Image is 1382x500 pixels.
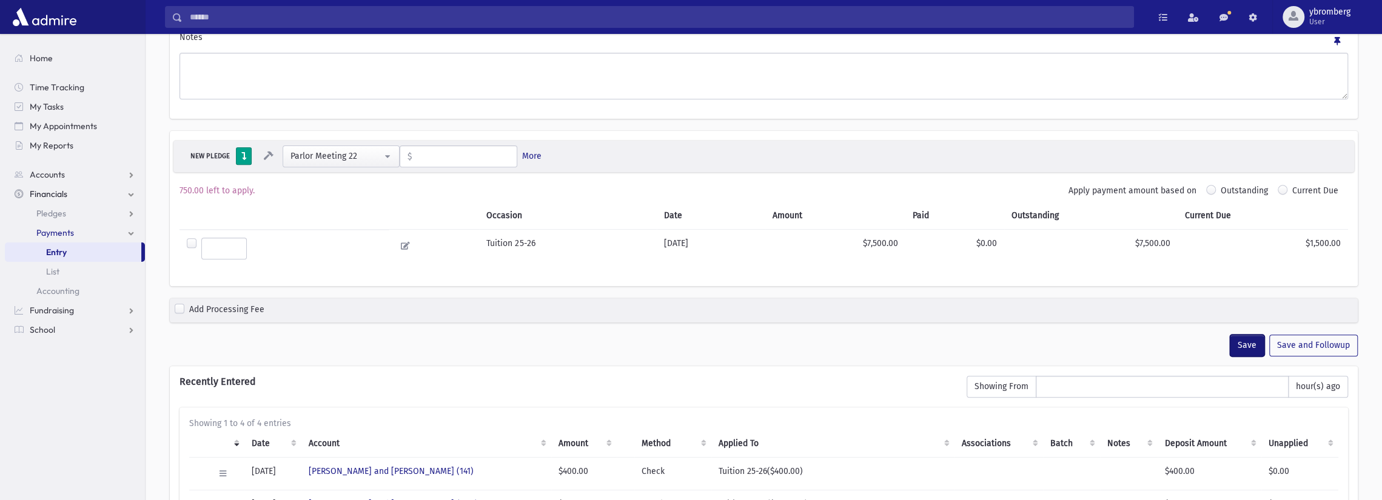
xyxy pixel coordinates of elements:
[1004,202,1178,230] th: Outstanding
[765,229,905,267] td: $7,500.00
[10,5,79,29] img: AdmirePro
[30,101,64,112] span: My Tasks
[954,430,1043,458] th: Associations: activate to sort column ascending
[5,184,145,204] a: Financials
[244,430,301,458] th: Date: activate to sort column ascending
[905,202,1004,230] th: Paid
[183,6,1133,28] input: Search
[30,324,55,335] span: School
[905,229,1004,267] td: $0.00
[30,140,73,151] span: My Reports
[657,202,766,230] th: Date
[244,457,301,490] td: [DATE]
[1309,17,1350,27] span: User
[1178,202,1348,230] th: Current Due
[1068,184,1196,197] label: Apply payment amount based on
[5,116,145,136] a: My Appointments
[522,150,542,162] a: More
[30,53,53,64] span: Home
[5,78,145,97] a: Time Tracking
[5,204,145,223] a: Pledges
[1158,430,1261,458] th: Deposit Amount: activate to sort column ascending
[5,223,145,242] a: Payments
[46,266,59,277] span: List
[179,376,954,387] h6: Recently Entered
[36,208,66,219] span: Pledges
[5,136,145,155] a: My Reports
[5,301,145,320] a: Fundraising
[1178,229,1348,267] td: $1,500.00
[634,430,711,458] th: Method: activate to sort column ascending
[1288,376,1348,398] span: hour(s) ago
[1230,335,1264,356] button: Save
[5,48,145,68] a: Home
[1261,430,1338,458] th: Unapplied: activate to sort column ascending
[5,97,145,116] a: My Tasks
[1221,184,1268,202] label: Outstanding
[189,303,264,318] label: Add Processing Fee
[479,202,656,230] th: Occasion
[30,82,84,93] span: Time Tracking
[36,285,79,296] span: Accounting
[301,430,551,458] th: Account: activate to sort column ascending
[5,320,145,339] a: School
[765,202,905,230] th: Amount
[1100,430,1158,458] th: Notes: activate to sort column ascending
[30,121,97,132] span: My Appointments
[1261,457,1338,490] td: $0.00
[290,150,382,162] div: Parlor Meeting 22
[1292,184,1338,202] label: Current Due
[657,229,766,267] td: [DATE]
[400,146,412,168] span: $
[1158,457,1261,490] td: $400.00
[711,457,954,490] td: Tuition 25-26($400.00)
[5,281,145,301] a: Accounting
[711,430,954,458] th: Applied To: activate to sort column ascending
[36,227,74,238] span: Payments
[1309,7,1350,17] span: ybromberg
[1043,430,1100,458] th: Batch: activate to sort column ascending
[283,145,400,167] button: Parlor Meeting 22
[967,376,1036,398] span: Showing From
[1004,229,1178,267] td: $7,500.00
[479,229,656,267] td: Tuition 25-26
[634,457,711,490] td: Check
[5,165,145,184] a: Accounts
[5,262,145,281] a: List
[179,31,203,48] label: Notes
[551,430,617,458] th: Amount: activate to sort column ascending
[30,305,74,316] span: Fundraising
[309,466,474,476] a: [PERSON_NAME] and [PERSON_NAME] (141)
[5,242,141,262] a: Entry
[179,184,255,197] label: 750.00 left to apply.
[46,247,67,258] span: Entry
[30,188,67,199] span: Financials
[1269,335,1358,356] button: Save and Followup
[551,457,617,490] td: $400.00
[30,169,65,180] span: Accounts
[187,150,233,162] div: NEW PLEDGE
[189,417,1338,430] div: Showing 1 to 4 of 4 entries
